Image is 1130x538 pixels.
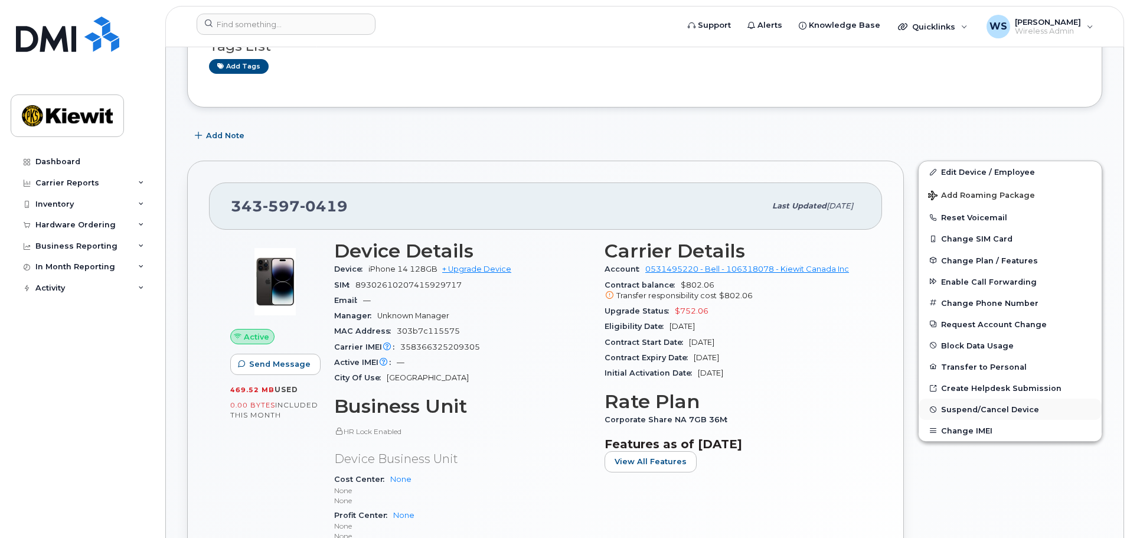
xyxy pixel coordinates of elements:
[919,182,1102,207] button: Add Roaming Package
[605,391,861,412] h3: Rate Plan
[334,451,590,468] p: Device Business Unit
[605,281,861,302] span: $802.06
[669,322,695,331] span: [DATE]
[334,485,590,495] p: None
[827,201,853,210] span: [DATE]
[334,373,387,382] span: City Of Use
[230,401,275,409] span: 0.00 Bytes
[334,495,590,506] p: None
[772,201,827,210] span: Last updated
[919,207,1102,228] button: Reset Voicemail
[355,281,462,289] span: 89302610207415929717
[393,511,414,520] a: None
[1015,27,1081,36] span: Wireless Admin
[675,307,708,315] span: $752.06
[244,331,269,343] span: Active
[919,314,1102,335] button: Request Account Change
[919,271,1102,292] button: Enable Call Forwarding
[989,19,1007,34] span: WS
[249,358,311,370] span: Send Message
[197,14,375,35] input: Find something...
[605,415,733,424] span: Corporate Share NA 7GB 36M
[694,353,719,362] span: [DATE]
[1079,487,1121,529] iframe: Messenger Launcher
[978,15,1102,38] div: William Sansom
[1015,17,1081,27] span: [PERSON_NAME]
[334,327,397,335] span: MAC Address
[263,197,300,215] span: 597
[334,358,397,367] span: Active IMEI
[300,197,348,215] span: 0419
[919,292,1102,314] button: Change Phone Number
[368,265,437,273] span: iPhone 14 128GB
[334,475,390,484] span: Cost Center
[757,19,782,31] span: Alerts
[605,353,694,362] span: Contract Expiry Date
[334,281,355,289] span: SIM
[605,240,861,262] h3: Carrier Details
[397,358,404,367] span: —
[231,197,348,215] span: 343
[605,265,645,273] span: Account
[941,277,1037,286] span: Enable Call Forwarding
[334,426,590,436] p: HR Lock Enabled
[680,14,739,37] a: Support
[919,420,1102,441] button: Change IMEI
[206,130,244,141] span: Add Note
[240,246,311,317] img: image20231002-3703462-njx0qo.jpeg
[334,240,590,262] h3: Device Details
[334,511,393,520] span: Profit Center
[334,296,363,305] span: Email
[698,369,723,377] span: [DATE]
[941,256,1038,265] span: Change Plan / Features
[919,399,1102,420] button: Suspend/Cancel Device
[605,451,697,472] button: View All Features
[230,354,321,375] button: Send Message
[919,161,1102,182] a: Edit Device / Employee
[334,343,400,351] span: Carrier IMEI
[919,356,1102,377] button: Transfer to Personal
[442,265,511,273] a: + Upgrade Device
[397,327,460,335] span: 303b7c115575
[809,19,880,31] span: Knowledge Base
[919,250,1102,271] button: Change Plan / Features
[791,14,889,37] a: Knowledge Base
[689,338,714,347] span: [DATE]
[230,386,275,394] span: 469.52 MB
[363,296,371,305] span: —
[334,265,368,273] span: Device
[187,125,254,146] button: Add Note
[919,335,1102,356] button: Block Data Usage
[928,191,1035,202] span: Add Roaming Package
[605,369,698,377] span: Initial Activation Date
[912,22,955,31] span: Quicklinks
[334,521,590,531] p: None
[605,437,861,451] h3: Features as of [DATE]
[919,228,1102,249] button: Change SIM Card
[615,456,687,467] span: View All Features
[387,373,469,382] span: [GEOGRAPHIC_DATA]
[645,265,849,273] a: 0531495220 - Bell - 106318078 - Kiewit Canada Inc
[698,19,731,31] span: Support
[400,343,480,351] span: 358366325209305
[605,307,675,315] span: Upgrade Status
[605,281,681,289] span: Contract balance
[209,59,269,74] a: Add tags
[890,15,976,38] div: Quicklinks
[605,338,689,347] span: Contract Start Date
[739,14,791,37] a: Alerts
[275,385,298,394] span: used
[390,475,411,484] a: None
[209,39,1080,54] h3: Tags List
[334,396,590,417] h3: Business Unit
[919,377,1102,399] a: Create Helpdesk Submission
[941,405,1039,414] span: Suspend/Cancel Device
[334,311,377,320] span: Manager
[616,291,717,300] span: Transfer responsibility cost
[719,291,753,300] span: $802.06
[377,311,449,320] span: Unknown Manager
[605,322,669,331] span: Eligibility Date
